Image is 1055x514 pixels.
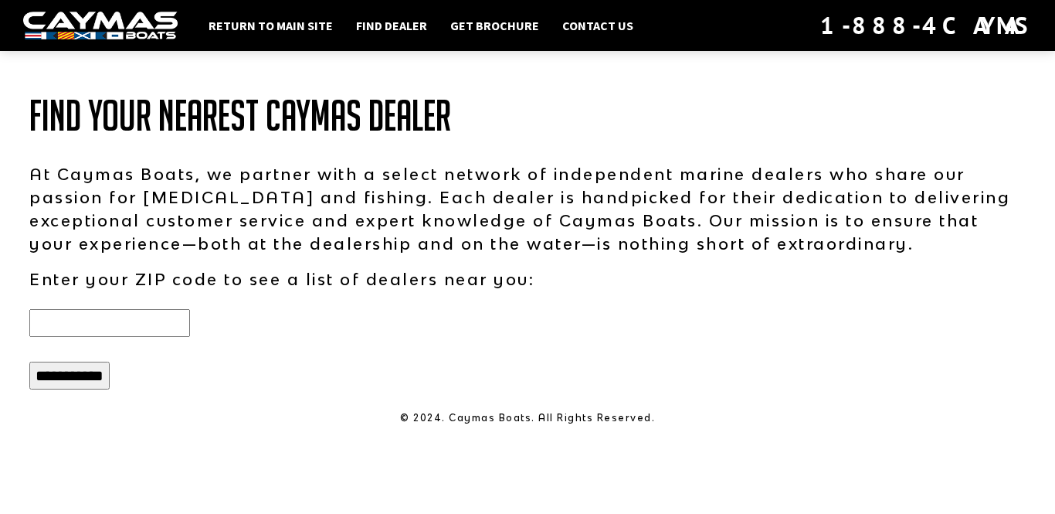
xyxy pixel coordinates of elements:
[29,93,1026,139] h1: Find Your Nearest Caymas Dealer
[348,15,435,36] a: Find Dealer
[555,15,641,36] a: Contact Us
[443,15,547,36] a: Get Brochure
[201,15,341,36] a: Return to main site
[29,162,1026,255] p: At Caymas Boats, we partner with a select network of independent marine dealers who share our pas...
[820,9,1032,43] div: 1-888-4CAYMAS
[29,267,1026,291] p: Enter your ZIP code to see a list of dealers near you:
[29,411,1026,425] p: © 2024. Caymas Boats. All Rights Reserved.
[23,12,178,40] img: white-logo-c9c8dbefe5ff5ceceb0f0178aa75bf4bb51f6bca0971e226c86eb53dfe498488.png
